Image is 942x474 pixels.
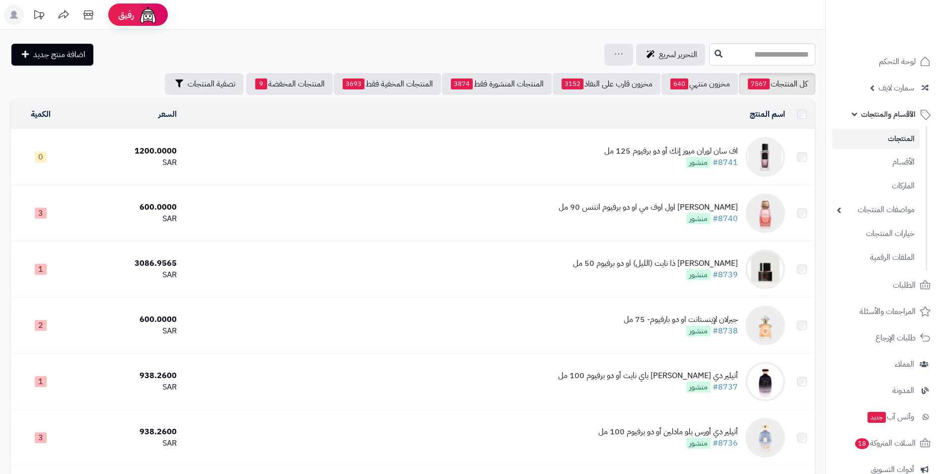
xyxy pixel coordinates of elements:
a: العملاء [832,352,936,376]
span: طلبات الإرجاع [875,331,916,345]
a: لوحة التحكم [832,50,936,74]
span: رفيق [118,9,134,21]
div: [PERSON_NAME] اول اوف مي او دو برفيوم انتنس 90 مل [559,202,738,213]
div: 600.0000 [75,314,177,325]
span: منشور [686,213,711,224]
img: اف سان لوران ميوز إنك أو دو برفيوم 125 مل [745,137,785,177]
span: 1 [35,264,47,275]
a: كل المنتجات7567 [739,73,815,95]
span: اضافة منتج جديد [33,49,85,61]
a: السعر [158,108,177,120]
img: نارسيسو رودريغز اول اوف مي او دو برفيوم انتنس 90 مل [745,193,785,233]
div: SAR [75,325,177,337]
span: منشور [686,269,711,280]
span: الأقسام والمنتجات [861,107,916,121]
span: 0 [35,152,47,162]
span: جديد [868,412,886,423]
div: 3086.9565 [75,258,177,269]
div: 600.0000 [75,202,177,213]
span: منشور [686,325,711,336]
a: الأقسام [832,152,920,173]
div: SAR [75,438,177,449]
div: SAR [75,157,177,168]
a: #8737 [713,381,738,393]
span: 18 [855,438,869,449]
a: الكمية [31,108,51,120]
span: منشور [686,438,711,449]
span: وآتس آب [867,410,914,424]
a: المنتجات المخفضة9 [246,73,333,95]
span: سمارت لايف [878,81,914,95]
div: 938.2600 [75,370,177,382]
a: طلبات الإرجاع [832,326,936,350]
span: منشور [686,157,711,168]
button: تصفية المنتجات [165,73,243,95]
span: لوحة التحكم [879,55,916,69]
span: 3 [35,208,47,219]
img: أتيلير دي أورس نوار باي نايت أو دو برفيوم 100 مل [745,362,785,401]
a: الملفات الرقمية [832,247,920,268]
span: 1 [35,376,47,387]
span: 3874 [451,79,473,89]
div: SAR [75,213,177,225]
a: مخزون منتهي640 [661,73,738,95]
div: SAR [75,269,177,281]
span: 9 [255,79,267,89]
a: المراجعات والأسئلة [832,300,936,323]
a: #8736 [713,437,738,449]
a: تحديثات المنصة [26,5,51,27]
span: 3152 [562,79,583,89]
div: 1200.0000 [75,146,177,157]
a: #8738 [713,325,738,337]
a: السلات المتروكة18 [832,431,936,455]
a: المدونة [832,379,936,402]
div: SAR [75,382,177,393]
span: 7567 [748,79,770,89]
a: الطلبات [832,273,936,297]
span: منشور [686,382,711,393]
span: العملاء [895,357,914,371]
span: المدونة [892,384,914,397]
a: #8740 [713,213,738,225]
img: ai-face.png [138,5,158,25]
span: 640 [670,79,688,89]
a: المنتجات [832,129,920,149]
a: #8739 [713,269,738,281]
a: اسم المنتج [750,108,785,120]
span: 3 [35,432,47,443]
span: 2 [35,320,47,331]
a: خيارات المنتجات [832,223,920,244]
img: جيرلان لإينستانت او دو بارفيوم- 75 مل [745,306,785,345]
a: #8741 [713,157,738,168]
span: المراجعات والأسئلة [860,305,916,318]
a: المنتجات المخفية فقط3693 [334,73,441,95]
div: [PERSON_NAME] ذا نايت (الليل) او دو برفيوم 50 مل [573,258,738,269]
span: 3693 [343,79,364,89]
div: جيرلان لإينستانت او دو بارفيوم- 75 مل [624,314,738,325]
img: فريدريك مال ذا نايت (الليل) او دو برفيوم 50 مل [745,249,785,289]
div: أتيلير دي [PERSON_NAME] باي نايت أو دو برفيوم 100 مل [558,370,738,382]
span: التحرير لسريع [659,49,697,61]
a: وآتس آبجديد [832,405,936,429]
img: أتيلير دي أورس بلو مادلين أو دو برفيوم 100 مل [745,418,785,458]
div: 938.2600 [75,426,177,438]
a: اضافة منتج جديد [11,44,93,66]
span: الطلبات [893,278,916,292]
a: مواصفات المنتجات [832,199,920,221]
a: التحرير لسريع [636,44,705,66]
div: اف سان لوران ميوز إنك أو دو برفيوم 125 مل [604,146,738,157]
a: المنتجات المنشورة فقط3874 [442,73,552,95]
a: مخزون قارب على النفاذ3152 [553,73,660,95]
span: السلات المتروكة [854,436,916,450]
span: تصفية المنتجات [188,78,235,90]
a: الماركات [832,175,920,197]
div: أتيلير دي أورس بلو مادلين أو دو برفيوم 100 مل [598,426,738,438]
